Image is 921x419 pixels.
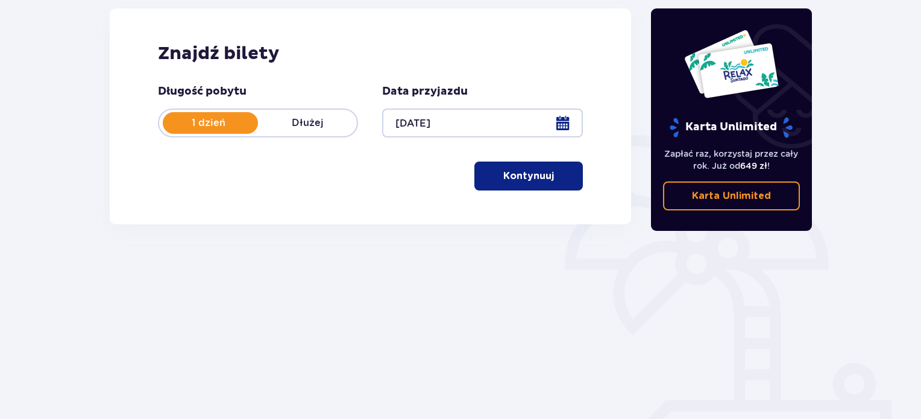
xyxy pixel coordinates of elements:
[474,162,583,191] button: Kontynuuj
[158,84,247,99] p: Długość pobytu
[668,117,794,138] p: Karta Unlimited
[503,169,554,183] p: Kontynuuj
[382,84,468,99] p: Data przyjazdu
[684,29,779,99] img: Dwie karty całoroczne do Suntago z napisem 'UNLIMITED RELAX', na białym tle z tropikalnymi liśćmi...
[663,181,800,210] a: Karta Unlimited
[159,116,258,130] p: 1 dzień
[663,148,800,172] p: Zapłać raz, korzystaj przez cały rok. Już od !
[740,161,767,171] span: 649 zł
[258,116,357,130] p: Dłużej
[692,189,771,203] p: Karta Unlimited
[158,42,583,65] h2: Znajdź bilety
